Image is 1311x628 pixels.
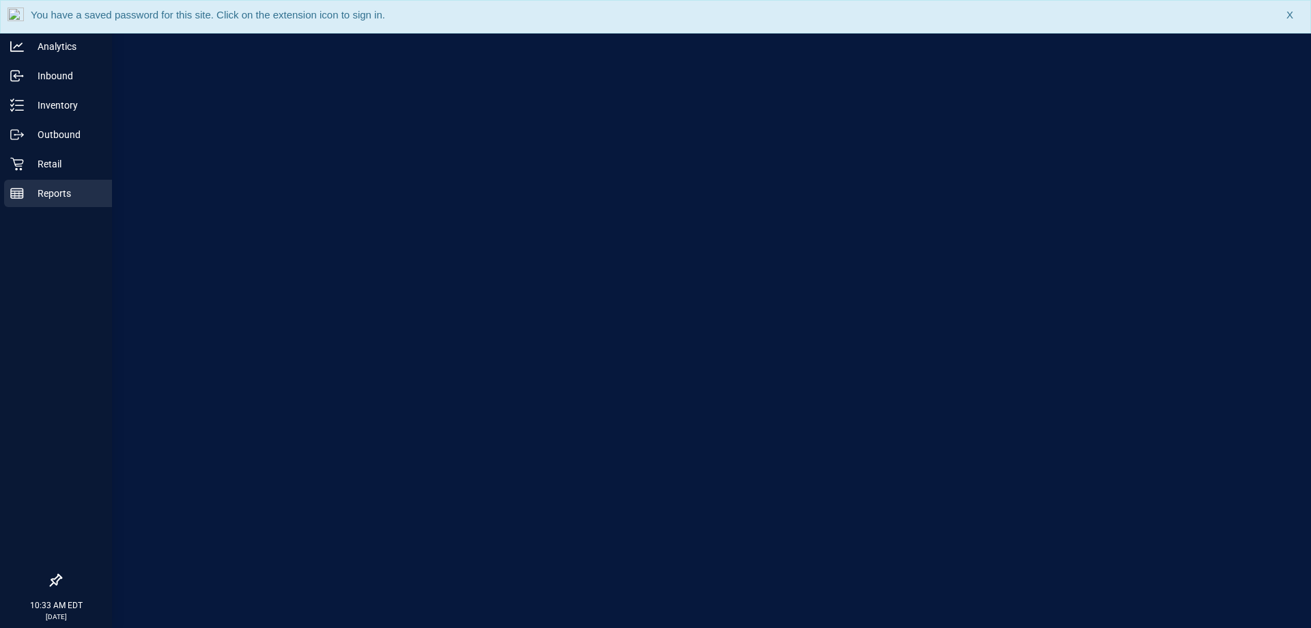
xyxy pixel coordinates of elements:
inline-svg: Analytics [10,40,24,53]
span: You have a saved password for this site. Click on the extension icon to sign in. [31,9,385,21]
inline-svg: Outbound [10,128,24,141]
p: 10:33 AM EDT [6,599,106,612]
p: [DATE] [6,612,106,622]
p: Analytics [24,38,106,55]
inline-svg: Reports [10,187,24,200]
p: Reports [24,185,106,202]
p: Retail [24,156,106,172]
inline-svg: Inventory [10,98,24,112]
img: notLoggedInIcon.png [8,8,24,26]
p: Inventory [24,97,106,113]
inline-svg: Inbound [10,69,24,83]
span: X [1286,8,1293,23]
inline-svg: Retail [10,157,24,171]
p: Inbound [24,68,106,84]
p: Outbound [24,126,106,143]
